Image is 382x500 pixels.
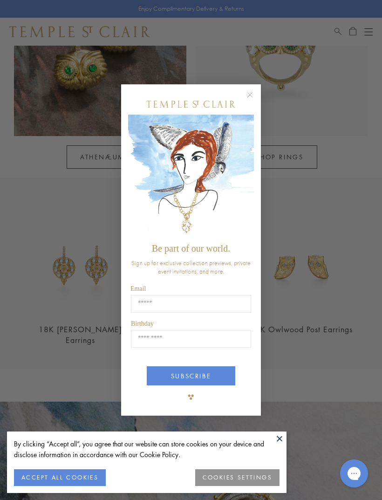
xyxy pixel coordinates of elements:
button: ACCEPT ALL COOKIES [14,469,106,486]
img: TSC [182,388,200,406]
img: c4a9eb12-d91a-4d4a-8ee0-386386f4f338.jpeg [128,115,254,239]
div: By clicking “Accept all”, you agree that our website can store cookies on your device and disclos... [14,438,280,460]
img: Temple St. Clair [147,101,235,108]
button: COOKIES SETTINGS [195,469,280,486]
span: Email [130,285,146,292]
button: SUBSCRIBE [147,366,235,385]
span: Be part of our world. [152,243,230,253]
span: Sign up for exclusive collection previews, private event invitations, and more. [131,259,251,275]
iframe: Gorgias live chat messenger [335,456,373,491]
span: Birthday [131,320,154,327]
button: Close dialog [249,94,260,105]
input: Email [131,295,251,313]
